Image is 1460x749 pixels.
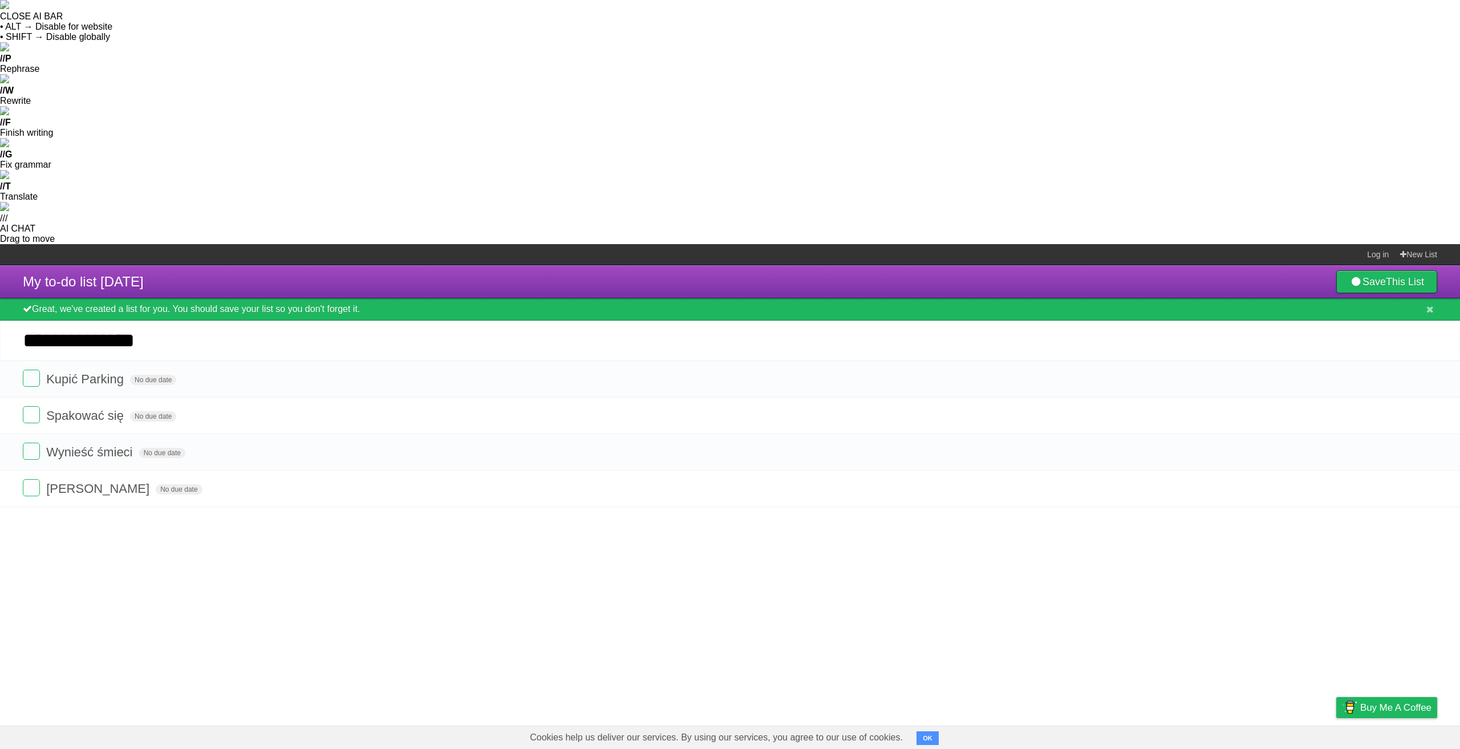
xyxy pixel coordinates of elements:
[23,274,144,289] span: My to-do list [DATE]
[1360,698,1431,718] span: Buy me a coffee
[46,445,135,459] span: Wynieść śmieci
[139,448,185,458] span: No due date
[156,484,202,495] span: No due date
[130,411,176,422] span: No due date
[1400,244,1437,265] a: New List
[1386,276,1424,288] b: This List
[23,443,40,460] label: Done
[1342,698,1357,717] img: Buy me a coffee
[23,406,40,423] label: Done
[23,370,40,387] label: Done
[1367,244,1389,265] a: Log in
[130,375,176,385] span: No due date
[916,731,939,745] button: OK
[23,479,40,496] label: Done
[46,408,127,423] span: Spakować się
[46,481,152,496] span: [PERSON_NAME]
[1336,697,1437,718] a: Buy me a coffee
[46,372,127,386] span: Kupić Parking
[518,726,914,749] span: Cookies help us deliver our services. By using our services, you agree to our use of cookies.
[1336,270,1437,293] a: SaveThis List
